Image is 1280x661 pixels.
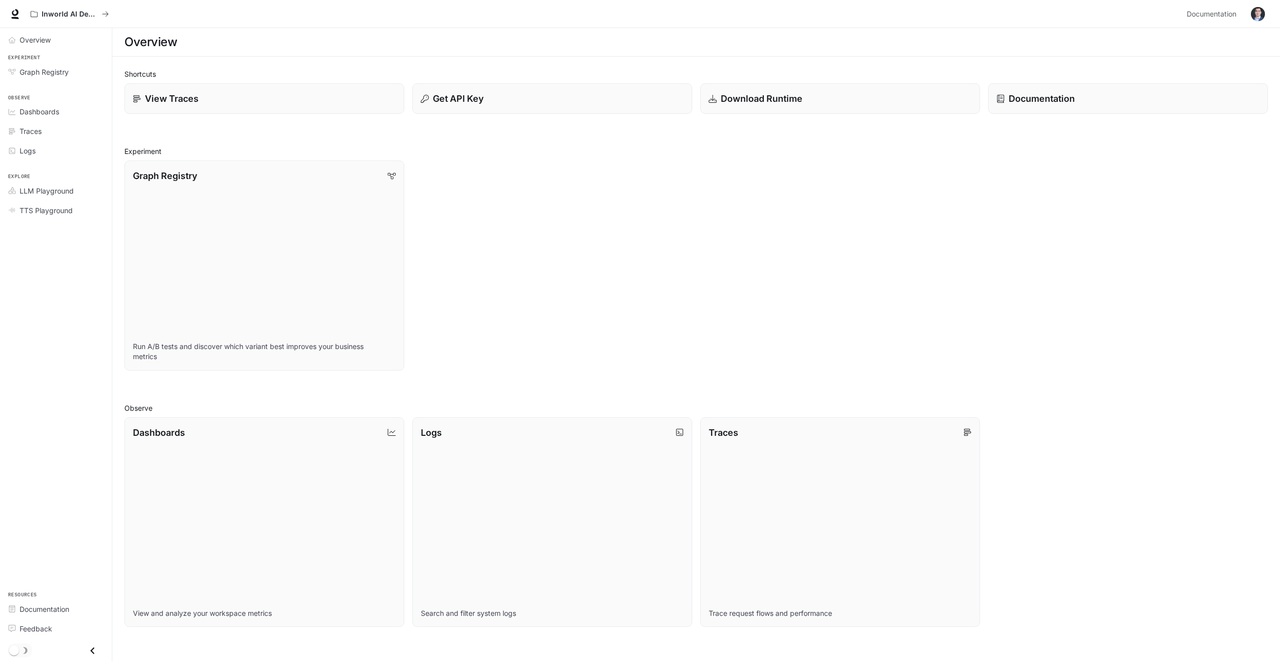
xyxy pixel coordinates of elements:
[421,608,684,618] p: Search and filter system logs
[421,426,442,439] p: Logs
[1187,8,1236,21] span: Documentation
[124,83,404,114] a: View Traces
[1251,7,1265,21] img: User avatar
[20,604,69,614] span: Documentation
[4,122,108,140] a: Traces
[20,145,36,156] span: Logs
[20,106,59,117] span: Dashboards
[4,600,108,618] a: Documentation
[1248,4,1268,24] button: User avatar
[412,83,692,114] button: Get API Key
[26,4,113,24] button: All workspaces
[700,417,980,627] a: TracesTrace request flows and performance
[4,63,108,81] a: Graph Registry
[20,35,51,45] span: Overview
[42,10,98,19] p: Inworld AI Demos
[20,623,52,634] span: Feedback
[20,186,74,196] span: LLM Playground
[4,202,108,219] a: TTS Playground
[4,103,108,120] a: Dashboards
[20,205,73,216] span: TTS Playground
[988,83,1268,114] a: Documentation
[20,126,42,136] span: Traces
[412,417,692,627] a: LogsSearch and filter system logs
[124,69,1268,79] h2: Shortcuts
[1183,4,1244,24] a: Documentation
[4,620,108,637] a: Feedback
[4,182,108,200] a: LLM Playground
[700,83,980,114] a: Download Runtime
[721,92,803,105] p: Download Runtime
[124,160,404,371] a: Graph RegistryRun A/B tests and discover which variant best improves your business metrics
[133,342,396,362] p: Run A/B tests and discover which variant best improves your business metrics
[4,31,108,49] a: Overview
[133,169,197,183] p: Graph Registry
[709,608,972,618] p: Trace request flows and performance
[133,608,396,618] p: View and analyze your workspace metrics
[20,67,69,77] span: Graph Registry
[124,417,404,627] a: DashboardsView and analyze your workspace metrics
[4,142,108,159] a: Logs
[433,92,484,105] p: Get API Key
[124,32,177,52] h1: Overview
[81,640,104,661] button: Close drawer
[145,92,199,105] p: View Traces
[124,146,1268,156] h2: Experiment
[124,403,1268,413] h2: Observe
[1009,92,1075,105] p: Documentation
[9,644,19,655] span: Dark mode toggle
[133,426,185,439] p: Dashboards
[709,426,738,439] p: Traces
